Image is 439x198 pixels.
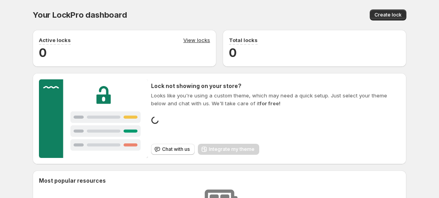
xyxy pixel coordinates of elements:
span: Chat with us [162,146,190,152]
h2: 0 [39,45,210,60]
button: Create lock [370,9,406,20]
span: Create lock [374,12,402,18]
h2: Most popular resources [39,177,400,185]
h2: Lock not showing on your store? [151,82,400,90]
a: View locks [183,36,210,45]
button: Chat with us [151,144,195,155]
h2: 0 [229,45,400,60]
img: Customer support [39,79,148,158]
p: Active locks [39,36,71,44]
p: Looks like you're using a custom theme, which may need a quick setup. Just select your theme belo... [151,92,400,107]
p: Total locks [229,36,258,44]
span: Your LockPro dashboard [33,10,127,20]
strong: for free! [260,100,280,106]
